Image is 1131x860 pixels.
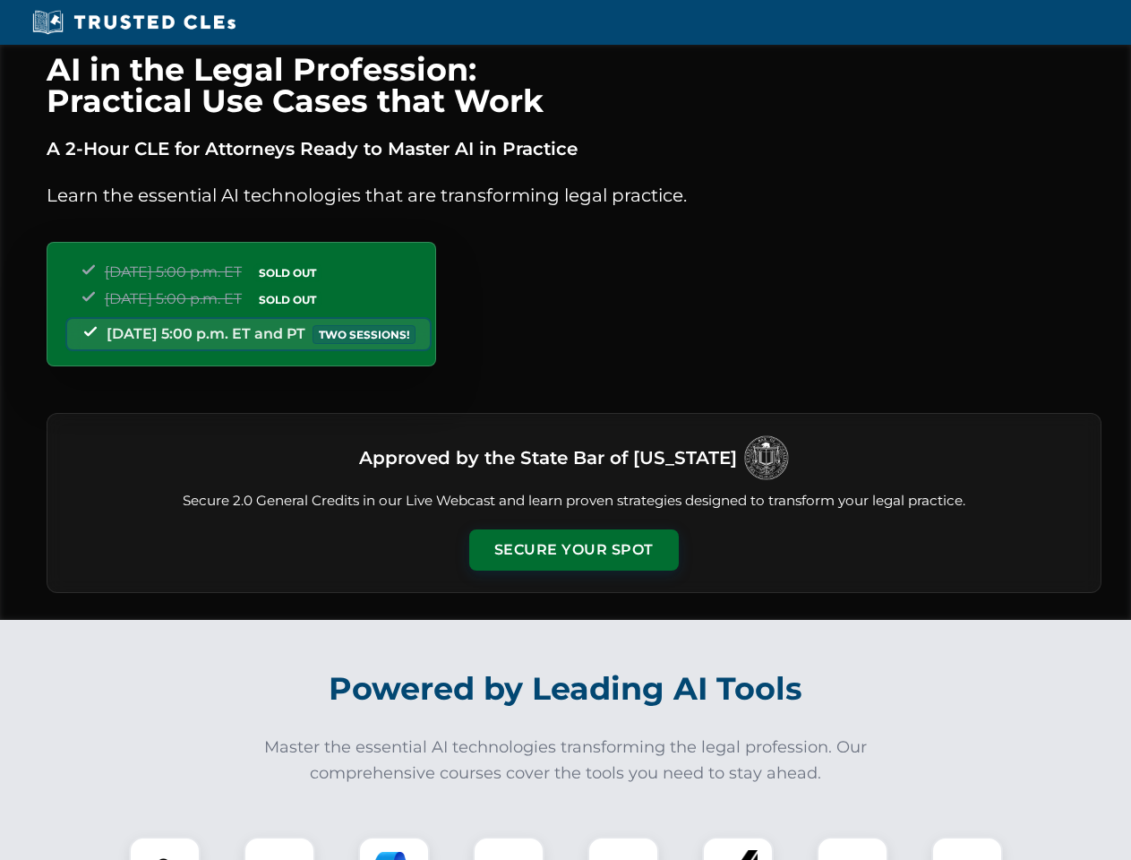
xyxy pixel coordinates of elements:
img: Logo [744,435,789,480]
span: SOLD OUT [253,263,322,282]
h2: Powered by Leading AI Tools [70,658,1062,720]
h3: Approved by the State Bar of [US_STATE] [359,442,737,474]
button: Secure Your Spot [469,529,679,571]
p: A 2-Hour CLE for Attorneys Ready to Master AI in Practice [47,134,1101,163]
p: Master the essential AI technologies transforming the legal profession. Our comprehensive courses... [253,735,879,787]
p: Learn the essential AI technologies that are transforming legal practice. [47,181,1101,210]
span: SOLD OUT [253,290,322,309]
span: [DATE] 5:00 p.m. ET [105,263,242,280]
h1: AI in the Legal Profession: Practical Use Cases that Work [47,54,1101,116]
span: [DATE] 5:00 p.m. ET [105,290,242,307]
p: Secure 2.0 General Credits in our Live Webcast and learn proven strategies designed to transform ... [69,491,1079,512]
img: Trusted CLEs [27,9,241,36]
